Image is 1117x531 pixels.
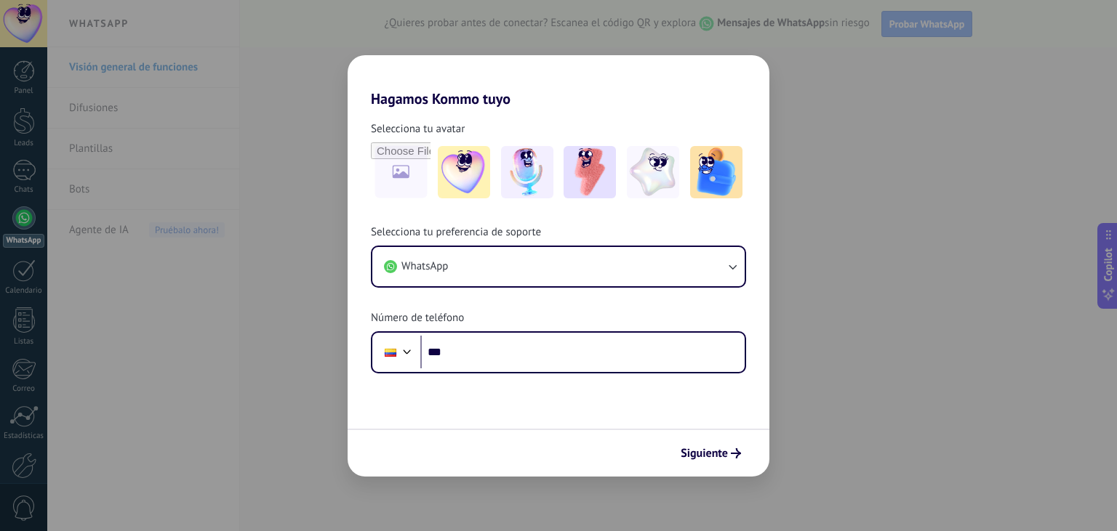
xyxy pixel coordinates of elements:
img: -1.jpeg [438,146,490,198]
img: -5.jpeg [690,146,742,198]
span: Siguiente [681,448,728,458]
button: WhatsApp [372,247,745,286]
img: -4.jpeg [627,146,679,198]
img: -2.jpeg [501,146,553,198]
span: Número de teléfono [371,311,464,325]
span: Selecciona tu avatar [371,122,465,137]
button: Siguiente [674,441,748,466]
h2: Hagamos Kommo tuyo [348,55,769,108]
img: -3.jpeg [564,146,616,198]
span: WhatsApp [401,259,448,274]
div: Colombia: + 57 [377,337,404,368]
span: Selecciona tu preferencia de soporte [371,225,541,240]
